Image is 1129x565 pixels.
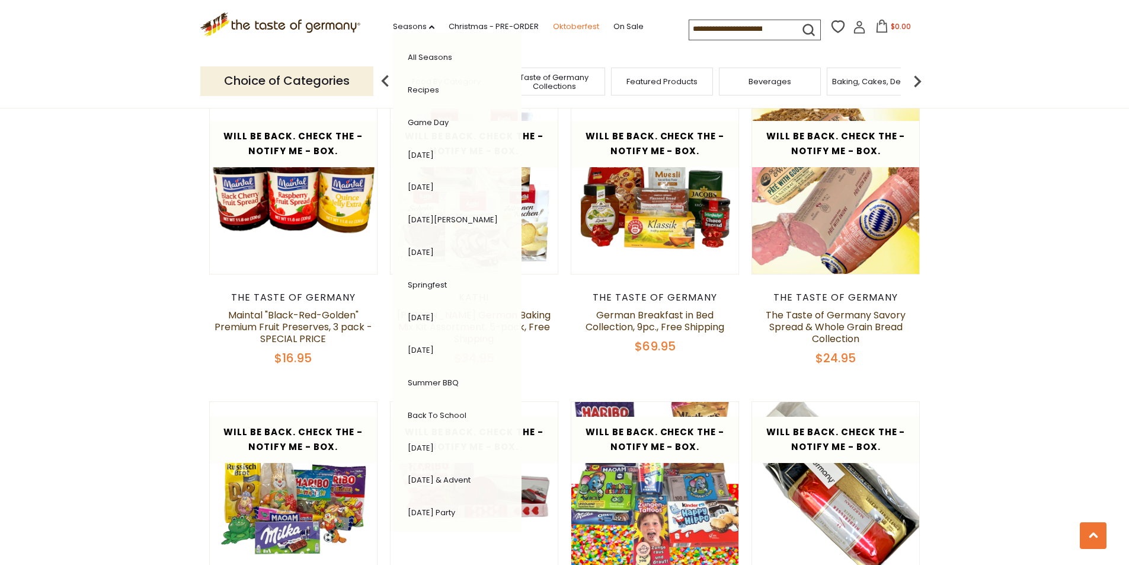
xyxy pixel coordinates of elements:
a: Taste of Germany Collections [507,73,602,91]
div: Kathi [390,292,559,304]
a: The Taste of Germany Savory Spread & Whole Grain Bread Collection [766,308,906,346]
p: Choice of Categories [200,66,373,95]
span: $69.95 [635,338,676,355]
a: Oktoberfest [553,20,599,33]
div: The Taste of Germany [571,292,740,304]
a: On Sale [613,20,644,33]
img: The Taste of Germany Savory Spread & Whole Grain Bread Collection [752,106,920,274]
div: The Taste of Germany [209,292,378,304]
span: $0.00 [891,21,911,31]
span: $24.95 [815,350,856,366]
div: The Taste of Germany [751,292,920,304]
a: [DATE] [408,149,434,161]
a: German Breakfast in Bed Collection, 9pc., Free Shipping [586,308,724,334]
a: Springfest [408,279,447,291]
a: [DATE] [408,312,434,323]
a: [DATE] Party [408,507,455,518]
a: All Seasons [408,52,452,63]
a: Maintal "Black-Red-Golden" Premium Fruit Preserves, 3 pack - SPECIAL PRICE [215,308,372,346]
a: [DATE] [408,247,434,258]
a: Game Day [408,117,449,128]
a: Recipes [408,84,439,95]
img: Maintal "Black-Red-Golden" Premium Fruit Preserves, 3 pack - SPECIAL PRICE [210,106,378,274]
a: [DATE] [408,442,434,454]
a: [DATE] [408,344,434,356]
a: Back to School [408,410,466,421]
img: German Breakfast in Bed Collection, 9pc., Free Shipping [571,106,739,274]
a: Baking, Cakes, Desserts [832,77,924,86]
a: Featured Products [626,77,698,86]
a: [DATE] & Advent [408,474,471,486]
img: Kathi German Baking Mix Kit Assortment, 5-pack, Free Shipping [391,106,558,274]
img: previous arrow [373,69,397,93]
a: [DATE][PERSON_NAME] [408,214,498,225]
a: Christmas - PRE-ORDER [449,20,539,33]
button: $0.00 [868,20,919,37]
a: Beverages [749,77,791,86]
a: [DATE] [408,181,434,193]
a: Seasons [393,20,434,33]
span: $16.95 [274,350,312,366]
a: Summer BBQ [408,377,459,388]
img: next arrow [906,69,929,93]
